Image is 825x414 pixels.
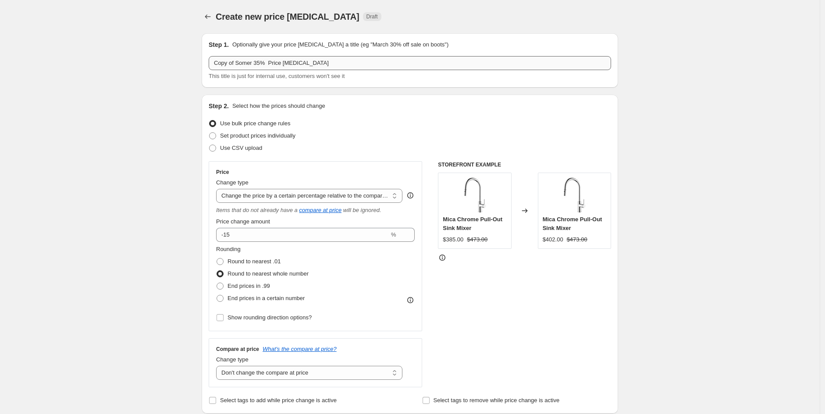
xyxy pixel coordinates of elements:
span: Change type [216,356,249,363]
span: Mica Chrome Pull-Out Sink Mixer [443,216,502,231]
span: Create new price [MEDICAL_DATA] [216,12,359,21]
span: Change type [216,179,249,186]
span: % [391,231,396,238]
span: This title is just for internal use, customers won't see it [209,73,345,79]
h3: Compare at price [216,346,259,353]
span: Round to nearest .01 [228,258,281,265]
div: $385.00 [443,235,463,244]
span: Price change amount [216,218,270,225]
i: will be ignored. [343,207,381,213]
span: Mica Chrome Pull-Out Sink Mixer [543,216,602,231]
span: End prices in a certain number [228,295,305,301]
strike: $473.00 [567,235,587,244]
div: help [406,191,415,200]
span: Use CSV upload [220,145,262,151]
span: End prices in .99 [228,283,270,289]
h6: STOREFRONT EXAMPLE [438,161,611,168]
span: Draft [366,13,378,20]
span: Select tags to remove while price change is active [434,397,560,403]
img: Mica-Chrome-Pull-Out-Sink-Mixer-1_80x.jpg [457,177,492,212]
span: Set product prices individually [220,132,295,139]
input: -20 [216,228,389,242]
div: $402.00 [543,235,563,244]
img: Mica-Chrome-Pull-Out-Sink-Mixer-1_80x.jpg [557,177,592,212]
button: compare at price [299,207,341,213]
span: Use bulk price change rules [220,120,290,127]
strike: $473.00 [467,235,487,244]
h3: Price [216,169,229,176]
h2: Step 2. [209,102,229,110]
span: Round to nearest whole number [228,270,309,277]
p: Optionally give your price [MEDICAL_DATA] a title (eg "March 30% off sale on boots") [232,40,448,49]
p: Select how the prices should change [232,102,325,110]
h2: Step 1. [209,40,229,49]
button: What's the compare at price? [263,346,337,352]
span: Rounding [216,246,241,252]
span: Show rounding direction options? [228,314,312,321]
span: Select tags to add while price change is active [220,397,337,403]
i: Items that do not already have a [216,207,298,213]
button: Price change jobs [202,11,214,23]
input: 30% off holiday sale [209,56,611,70]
